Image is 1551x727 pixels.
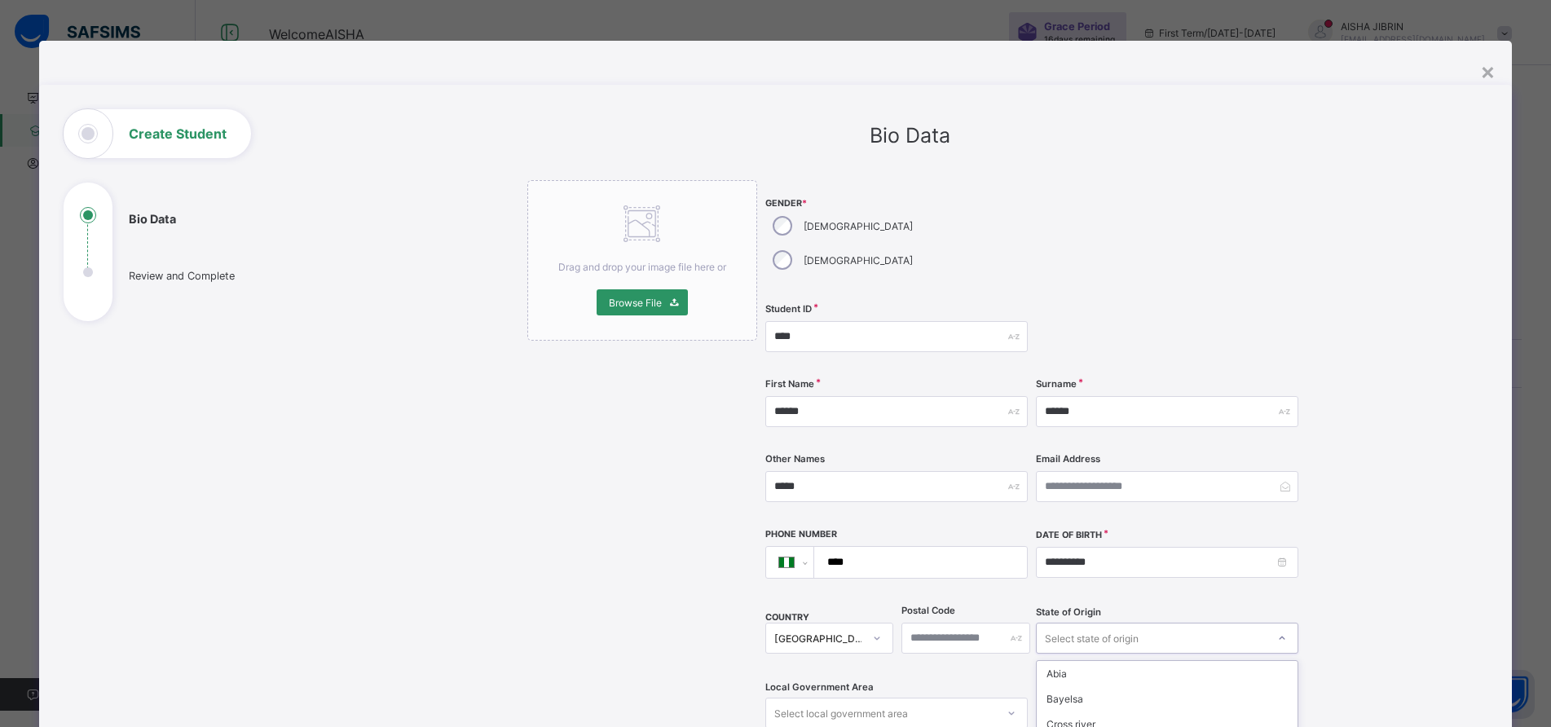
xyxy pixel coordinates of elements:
label: Date of Birth [1036,530,1102,540]
div: × [1480,57,1496,85]
span: Browse File [609,297,662,309]
label: Postal Code [901,605,955,616]
div: [GEOGRAPHIC_DATA] [774,632,864,645]
span: Bio Data [870,123,950,148]
label: [DEMOGRAPHIC_DATA] [804,220,913,232]
span: Drag and drop your image file here or [558,261,726,273]
div: Select state of origin [1045,623,1139,654]
span: COUNTRY [765,612,809,623]
span: Gender [765,198,1028,209]
label: First Name [765,378,814,390]
div: Drag and drop your image file here orBrowse File [527,180,757,341]
label: Email Address [1036,453,1100,465]
label: Phone Number [765,529,837,540]
label: Surname [1036,378,1077,390]
span: Local Government Area [765,681,874,693]
label: Student ID [765,303,812,315]
label: [DEMOGRAPHIC_DATA] [804,254,913,267]
div: Bayelsa [1037,686,1298,712]
span: State of Origin [1036,606,1101,618]
h1: Create Student [129,127,227,140]
label: Other Names [765,453,825,465]
div: Abia [1037,661,1298,686]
